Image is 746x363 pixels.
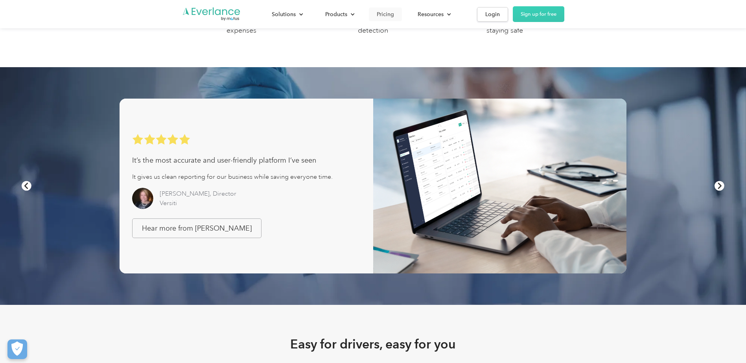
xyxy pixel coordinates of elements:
a: Hear more from [PERSON_NAME] [132,218,262,238]
button: Cookies Settings [7,339,27,359]
h2: Easy for drivers, easy for you [290,336,456,352]
div: Hear more from [PERSON_NAME] [142,224,252,233]
div: Pricing [377,9,394,19]
div: Solutions [272,9,296,19]
div: Products [325,9,347,19]
a: Go to homepage [182,7,241,22]
div: Resources [410,7,457,21]
div: [PERSON_NAME], Director Versiti [160,189,236,208]
input: Submit [58,47,98,63]
div: It gives us clean reporting for our business while saving everyone time. [132,172,333,181]
div: Solutions [264,7,309,21]
a: Pricing [369,7,402,21]
div: It’s the most accurate and user-friendly platform I’ve seen [132,155,316,166]
div: Resources [418,9,444,19]
div: next slide [715,67,746,305]
div: Products [317,7,361,21]
div: Login [485,9,500,19]
a: Login [477,7,508,22]
a: Sign up for free [513,6,564,22]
